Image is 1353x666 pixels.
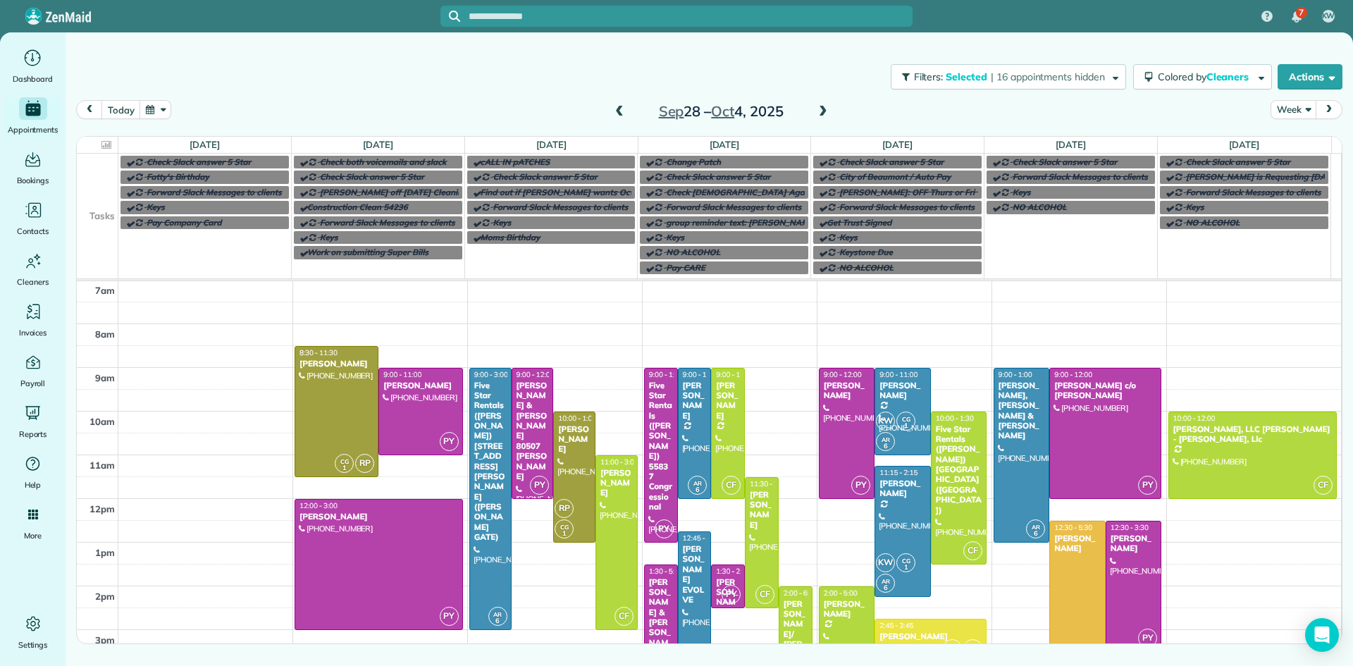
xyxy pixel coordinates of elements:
div: Five Star Rentals ([PERSON_NAME]) 55837 Congressional [648,381,674,512]
span: PY [440,432,459,451]
a: [DATE] [1056,139,1086,150]
span: Keys [666,232,684,242]
span: 9:00 - 12:00 [824,370,862,379]
span: Cleaners [17,275,49,289]
button: today [101,100,140,119]
a: Payroll [6,351,60,390]
span: Forward Slack Messages to clients [1186,187,1321,197]
span: Fatty's Birthday [147,171,209,182]
div: [PERSON_NAME] [383,381,458,390]
span: CG [949,643,957,650]
span: Help [25,478,42,492]
span: 12:45 - 4:15 [683,534,721,543]
a: Contacts [6,199,60,238]
span: 12:30 - 3:30 [1111,523,1149,532]
span: City of Beaumont / Auto Pay [839,171,951,182]
a: [DATE] [363,139,393,150]
span: 2pm [95,591,115,602]
span: 11:30 - 2:30 [750,479,788,488]
span: AR [493,610,502,618]
span: Moms Birthday [481,232,540,242]
span: Sep [659,102,684,120]
button: Actions [1278,64,1342,90]
span: 3pm [95,634,115,646]
div: [PERSON_NAME] [749,490,774,531]
span: Check Slack answer 5 Star [666,171,770,182]
span: Forward Slack Messages to clients [493,202,629,212]
div: Open Intercom Messenger [1305,618,1339,652]
span: Settings [18,638,48,652]
span: Keys [320,232,338,242]
div: 7 unread notifications [1282,1,1311,32]
a: Settings [6,612,60,652]
span: Check Slack answer 5 Star [1013,156,1117,167]
div: [PERSON_NAME], [PERSON_NAME] & [PERSON_NAME] [998,381,1046,441]
button: Week [1271,100,1316,119]
a: Invoices [6,300,60,340]
a: Bookings [6,148,60,187]
small: 1 [555,527,573,541]
div: Five Star Rentals ([PERSON_NAME]) [STREET_ADDRESS][PERSON_NAME] ([PERSON_NAME] GATE) [474,381,507,543]
span: 9am [95,372,115,383]
span: Selected [946,70,988,83]
span: | 16 appointments hidden [991,70,1105,83]
div: [PERSON_NAME] & [PERSON_NAME] [715,577,741,658]
span: 10:00 - 1:00 [558,414,596,423]
span: Get Trust Signed [827,217,891,228]
button: prev [76,100,103,119]
span: NO ALCOHOL [839,262,894,273]
span: Contacts [17,224,49,238]
a: Help [6,452,60,492]
span: 9:00 - 12:00 [517,370,555,379]
span: 9:00 - 11:00 [383,370,421,379]
span: Forward Slack Messages to clients [320,217,455,228]
span: CG [902,415,910,423]
a: [DATE] [882,139,913,150]
span: PY [722,585,741,604]
small: 1 [897,419,915,433]
button: next [1316,100,1342,119]
span: 10:00 - 12:00 [1173,414,1216,423]
a: Reports [6,402,60,441]
div: Five Star Rentals ([PERSON_NAME]) [GEOGRAPHIC_DATA] ([GEOGRAPHIC_DATA]) [935,424,983,515]
span: Check Slack answer 5 Star [839,156,944,167]
div: [PERSON_NAME] [557,424,591,455]
span: AR [693,479,702,487]
div: [PERSON_NAME] & [PERSON_NAME] 80507 [PERSON_NAME] [516,381,550,482]
span: Check Slack answer 5 Star [147,156,251,167]
span: 1pm [95,547,115,558]
button: Colored byCleaners [1133,64,1272,90]
span: KW [876,412,895,431]
span: 9:00 - 12:00 [683,370,721,379]
div: [PERSON_NAME] [715,381,741,421]
button: Focus search [440,11,460,22]
span: Construction Clean 54236 [307,202,408,212]
div: [PERSON_NAME] [600,468,634,498]
a: [DATE] [710,139,740,150]
span: RP [355,454,374,473]
span: More [24,529,42,543]
span: Keys [839,232,858,242]
span: Check [DEMOGRAPHIC_DATA] Against Spreadsheet [666,187,870,197]
span: 2:00 - 6:00 [784,588,817,598]
span: Forward Slack Messages to clients [839,202,975,212]
span: 2:45 - 3:45 [879,621,913,630]
span: KW [876,553,895,572]
span: 8:30 - 11:30 [299,348,338,357]
span: 10:00 - 1:30 [936,414,974,423]
small: 1 [897,561,915,574]
a: Cleaners [6,249,60,289]
span: Check both voicemails and slack [320,156,447,167]
span: 8am [95,328,115,340]
span: AR [882,577,890,585]
span: 12:00 - 3:00 [299,501,338,510]
span: Check Slack answer 5 Star [1186,156,1290,167]
span: Find out if [PERSON_NAME] wants October she cancels [481,187,698,197]
span: Forward Slack Messages to clients [147,187,282,197]
span: Keys [493,217,512,228]
a: Dashboard [6,47,60,86]
div: [PERSON_NAME] [823,599,871,619]
span: 9:00 - 1:00 [649,370,683,379]
a: [DATE] [1229,139,1259,150]
span: Payroll [20,376,46,390]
